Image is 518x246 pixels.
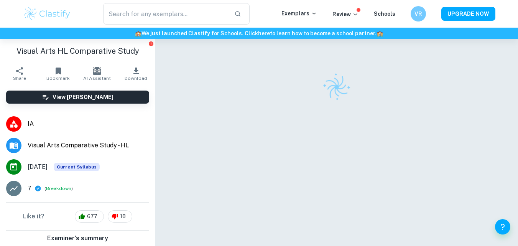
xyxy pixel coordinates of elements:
[28,162,48,172] span: [DATE]
[6,45,149,57] h1: Visual Arts HL Comparative Study
[83,213,102,220] span: 677
[53,93,113,101] h6: View [PERSON_NAME]
[83,76,111,81] span: AI Assistant
[374,11,395,17] a: Schools
[258,30,270,36] a: here
[108,210,132,223] div: 18
[281,9,317,18] p: Exemplars
[75,210,104,223] div: 677
[54,163,100,171] div: This exemplar is based on the current syllabus. Feel free to refer to it for inspiration/ideas wh...
[46,76,70,81] span: Bookmark
[135,30,141,36] span: 🏫
[125,76,147,81] span: Download
[54,163,100,171] span: Current Syllabus
[6,91,149,104] button: View [PERSON_NAME]
[377,30,383,36] span: 🏫
[441,7,495,21] button: UPGRADE NOW
[46,185,71,192] button: Breakdown
[411,6,426,21] button: VR
[116,213,130,220] span: 18
[39,63,77,84] button: Bookmark
[103,3,229,25] input: Search for any exemplars...
[28,184,31,193] p: 7
[28,141,149,150] span: Visual Arts Comparative Study - HL
[414,10,423,18] h6: VR
[93,67,101,75] img: AI Assistant
[23,212,44,221] h6: Like it?
[495,219,510,234] button: Help and Feedback
[332,10,358,18] p: Review
[3,234,152,243] h6: Examiner's summary
[148,41,154,46] button: Report issue
[318,68,356,106] img: Clastify logo
[23,6,72,21] img: Clastify logo
[13,76,26,81] span: Share
[78,63,117,84] button: AI Assistant
[2,29,516,38] h6: We just launched Clastify for Schools. Click to learn how to become a school partner.
[28,119,149,129] span: IA
[117,63,155,84] button: Download
[44,185,73,192] span: ( )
